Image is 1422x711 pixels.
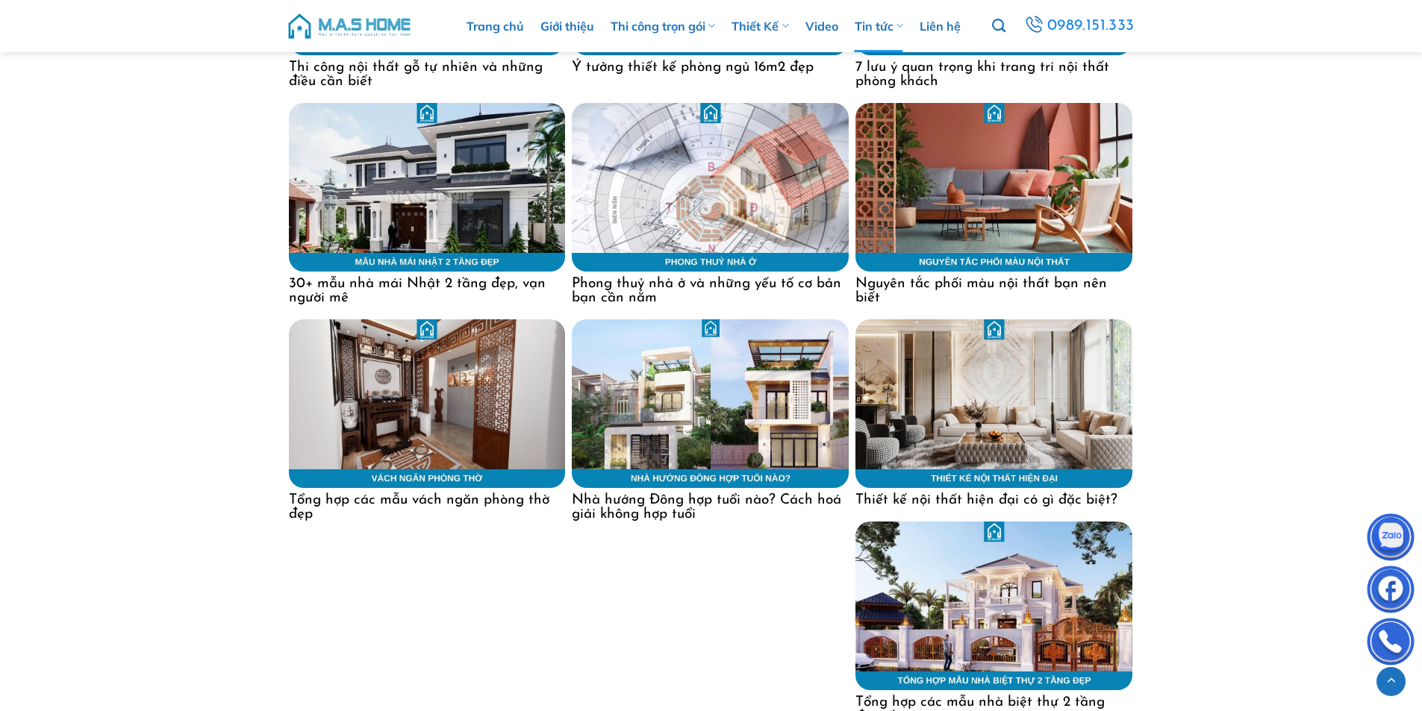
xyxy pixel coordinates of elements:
[855,319,1132,488] img: Thiết kế nội thất hiện đại có gì đặc biệt? 18
[572,319,849,488] img: Nhà hướng Đông hợp tuổi nào? Cách hoá giải không hợp tuổi 17
[855,272,1132,305] a: Nguyên tắc phối màu nội thất bạn nên biết
[289,272,566,305] a: 30+ mẫu nhà mái Nhật 2 tầng đẹp, vạn người mê
[1368,569,1413,614] img: Facebook
[572,272,849,305] a: Phong thuỷ nhà ở và những yếu tố cơ bản bạn cần nắm
[1045,13,1137,39] span: 0989.151.333
[286,4,413,48] img: M.A.S HOME – Tổng Thầu Thiết Kế Và Xây Nhà Trọn Gói
[289,103,566,272] img: 30+ mẫu nhà mái Nhật 2 tầng đẹp, vạn người mê 13
[1368,517,1413,562] img: Zalo
[572,488,849,521] a: Nhà hướng Đông hợp tuổi nào? Cách hoá giải không hợp tuổi
[572,55,849,75] a: Ý tưởng thiết kế phòng ngủ 16m2 đẹp
[855,103,1132,272] img: Nguyên tắc phối màu nội thất bạn nên biết 15
[1019,12,1140,40] a: 0989.151.333
[1368,621,1413,666] img: Phone
[572,103,849,272] img: Phong thuỷ nhà ở và những yếu tố cơ bản bạn cần nắm 14
[1376,667,1406,696] a: Lên đầu trang
[289,488,566,521] a: Tổng hợp các mẫu vách ngăn phòng thờ đẹp
[855,521,1132,690] img: Tổng hợp các mẫu nhà biệt thự 2 tầng đẹp, ấn tượng 19
[289,55,566,89] a: Thi công nội thất gỗ tự nhiên và những điều cần biết
[855,488,1132,507] a: Thiết kế nội thất hiện đại có gì đặc biệt?
[992,10,1005,42] a: Tìm kiếm
[855,55,1132,89] a: 7 lưu ý quan trọng khi trang trí nội thất phòng khách
[289,319,566,488] img: Tổng hợp các mẫu vách ngăn phòng thờ đẹp 16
